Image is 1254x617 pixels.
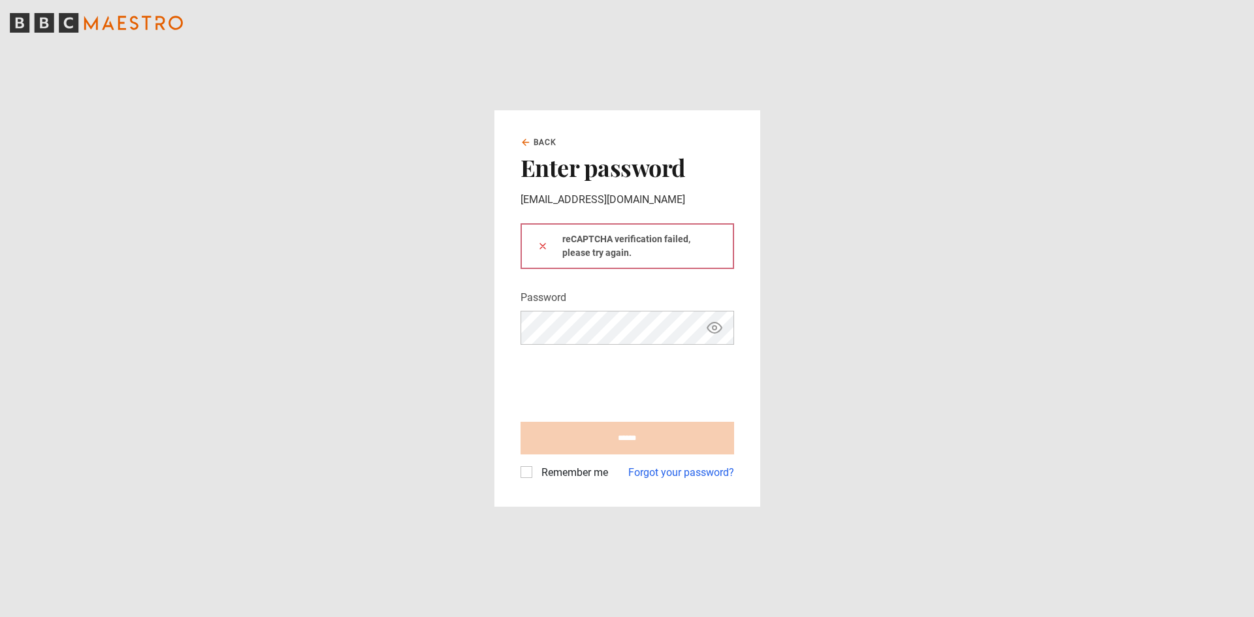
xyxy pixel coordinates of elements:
span: Back [534,136,557,148]
label: Remember me [536,465,608,481]
label: Password [521,290,566,306]
iframe: reCAPTCHA [521,355,719,406]
a: Back [521,136,557,148]
a: Forgot your password? [628,465,734,481]
h2: Enter password [521,153,734,181]
p: [EMAIL_ADDRESS][DOMAIN_NAME] [521,192,734,208]
button: Show password [703,317,726,340]
svg: BBC Maestro [10,13,183,33]
div: reCAPTCHA verification failed, please try again. [521,223,734,269]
